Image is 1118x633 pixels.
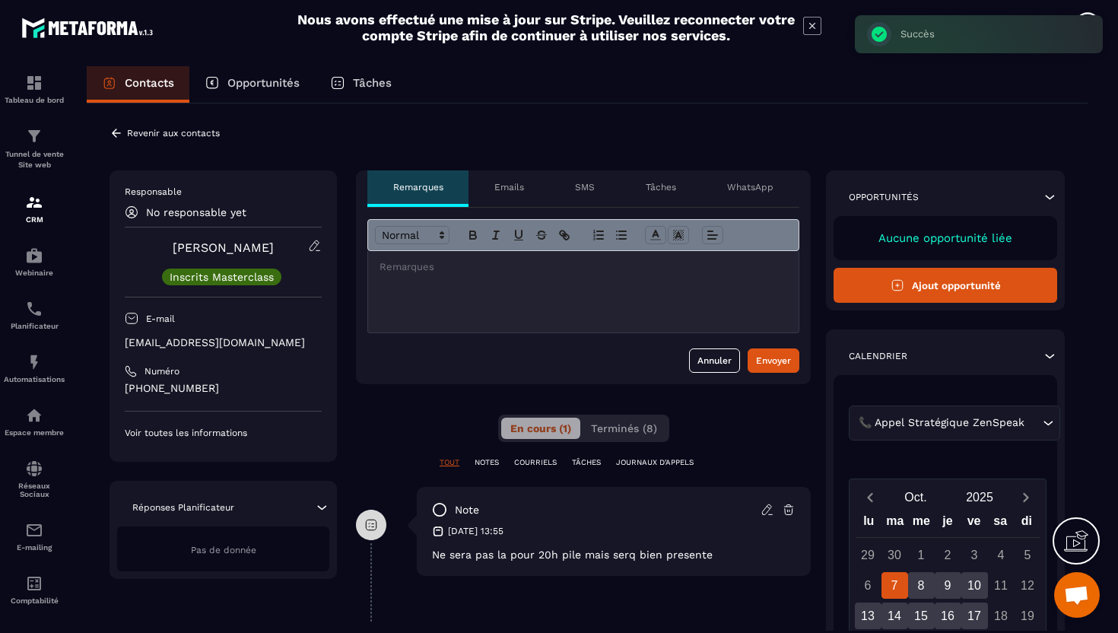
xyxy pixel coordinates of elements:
[4,482,65,498] p: Réseaux Sociaux
[4,96,65,104] p: Tableau de bord
[908,542,935,568] div: 1
[646,181,676,193] p: Tâches
[935,542,961,568] div: 2
[856,487,884,507] button: Previous month
[575,181,595,193] p: SMS
[882,511,909,537] div: ma
[4,596,65,605] p: Comptabilité
[4,235,65,288] a: automationsautomationsWebinaire
[4,116,65,182] a: formationformationTunnel de vente Site web
[393,181,443,193] p: Remarques
[987,511,1014,537] div: sa
[756,353,791,368] div: Envoyer
[125,427,322,439] p: Voir toutes les informations
[475,457,499,468] p: NOTES
[616,457,694,468] p: JOURNAUX D'APPELS
[125,186,322,198] p: Responsable
[1012,487,1040,507] button: Next month
[884,484,948,511] button: Open months overlay
[1054,572,1100,618] div: Ouvrir le chat
[25,127,43,145] img: formation
[4,149,65,170] p: Tunnel de vente Site web
[494,181,524,193] p: Emails
[4,563,65,616] a: accountantaccountantComptabilité
[191,545,256,555] span: Pas de donnée
[1013,511,1040,537] div: di
[849,231,1042,245] p: Aucune opportunité liée
[127,128,220,138] p: Revenir aux contacts
[4,215,65,224] p: CRM
[4,510,65,563] a: emailemailE-mailing
[4,269,65,277] p: Webinaire
[25,74,43,92] img: formation
[4,182,65,235] a: formationformationCRM
[25,521,43,539] img: email
[1015,603,1041,629] div: 19
[961,542,988,568] div: 3
[25,574,43,593] img: accountant
[315,66,407,103] a: Tâches
[582,418,666,439] button: Terminés (8)
[21,14,158,42] img: logo
[988,603,1015,629] div: 18
[4,428,65,437] p: Espace membre
[145,365,179,377] p: Numéro
[935,572,961,599] div: 9
[514,457,557,468] p: COURRIELS
[834,268,1057,303] button: Ajout opportunité
[4,62,65,116] a: formationformationTableau de bord
[748,348,799,373] button: Envoyer
[25,406,43,425] img: automations
[1015,572,1041,599] div: 12
[1015,542,1041,568] div: 5
[849,191,919,203] p: Opportunités
[87,66,189,103] a: Contacts
[432,549,796,561] p: Ne sera pas la pour 20h pile mais serq bien presente
[908,603,935,629] div: 15
[125,381,322,396] p: [PHONE_NUMBER]
[881,542,908,568] div: 30
[727,181,773,193] p: WhatsApp
[4,448,65,510] a: social-networksocial-networkRéseaux Sociaux
[988,542,1015,568] div: 4
[146,313,175,325] p: E-mail
[881,603,908,629] div: 14
[908,572,935,599] div: 8
[4,288,65,342] a: schedulerschedulerPlanificateur
[908,511,935,537] div: me
[440,457,459,468] p: TOUT
[173,240,274,255] a: [PERSON_NAME]
[849,406,1060,441] div: Search for option
[510,422,571,434] span: En cours (1)
[961,603,988,629] div: 17
[227,76,300,90] p: Opportunités
[4,322,65,330] p: Planificateur
[849,350,907,362] p: Calendrier
[25,193,43,212] img: formation
[988,572,1015,599] div: 11
[689,348,740,373] button: Annuler
[855,572,881,599] div: 6
[189,66,315,103] a: Opportunités
[125,76,174,90] p: Contacts
[125,336,322,350] p: [EMAIL_ADDRESS][DOMAIN_NAME]
[297,11,796,43] h2: Nous avons effectué une mise à jour sur Stripe. Veuillez reconnecter votre compte Stripe afin de ...
[935,511,961,537] div: je
[25,247,43,265] img: automations
[961,572,988,599] div: 10
[961,511,987,537] div: ve
[170,272,274,282] p: Inscrits Masterclass
[948,484,1012,511] button: Open years overlay
[591,422,657,434] span: Terminés (8)
[855,542,881,568] div: 29
[572,457,601,468] p: TÂCHES
[501,418,580,439] button: En cours (1)
[856,511,882,537] div: lu
[4,395,65,448] a: automationsautomationsEspace membre
[25,300,43,318] img: scheduler
[4,375,65,383] p: Automatisations
[25,460,43,478] img: social-network
[881,572,908,599] div: 7
[855,603,881,629] div: 13
[132,501,234,514] p: Réponses Planificateur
